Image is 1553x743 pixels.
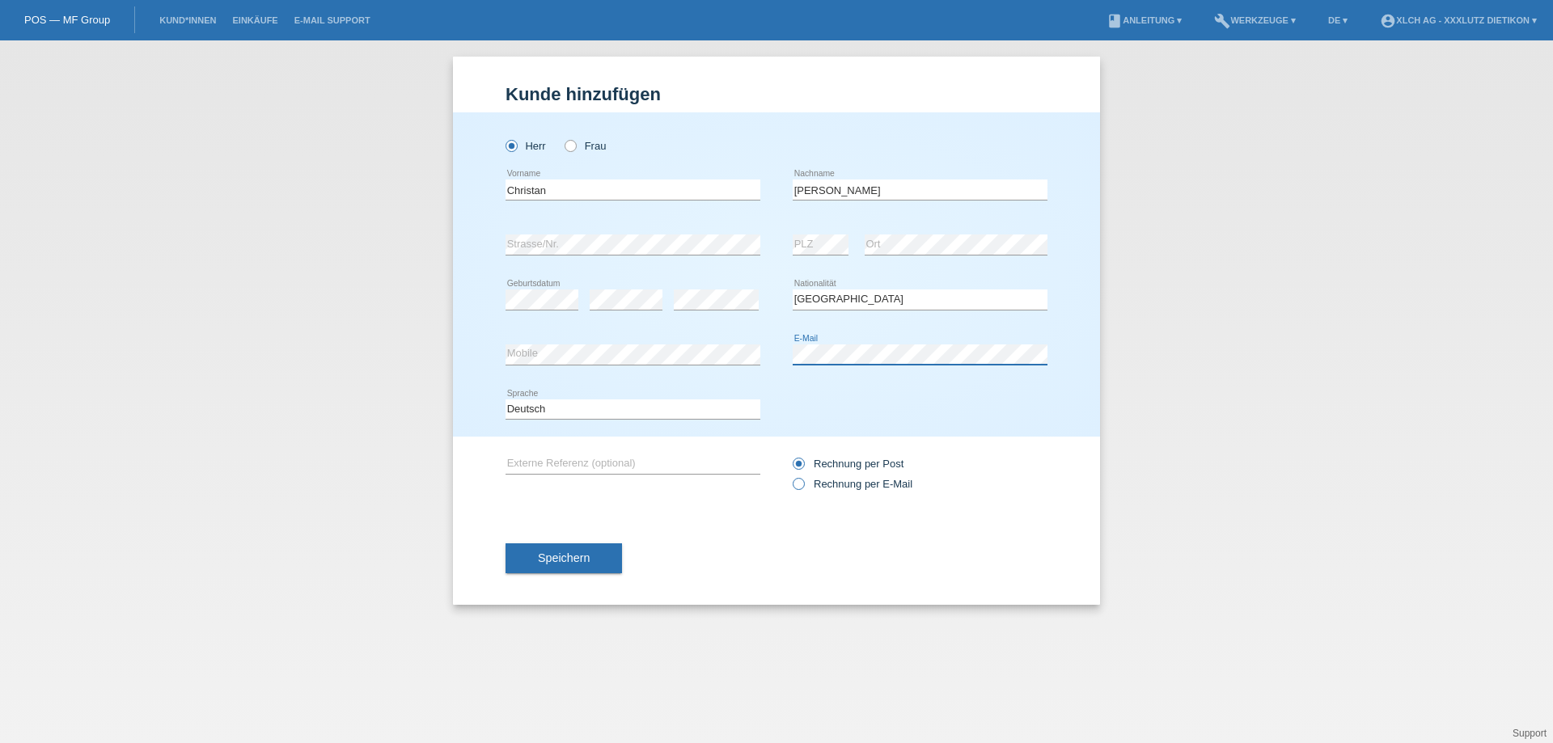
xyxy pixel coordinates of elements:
span: Speichern [538,551,590,564]
input: Rechnung per Post [793,458,803,478]
a: Support [1513,728,1547,739]
label: Herr [506,140,546,152]
a: account_circleXLCH AG - XXXLutz Dietikon ▾ [1372,15,1545,25]
input: Herr [506,140,516,150]
i: build [1214,13,1230,29]
label: Rechnung per Post [793,458,903,470]
input: Frau [565,140,575,150]
a: bookAnleitung ▾ [1098,15,1190,25]
a: DE ▾ [1320,15,1356,25]
i: book [1107,13,1123,29]
h1: Kunde hinzufügen [506,84,1047,104]
a: Kund*innen [151,15,224,25]
label: Frau [565,140,606,152]
input: Rechnung per E-Mail [793,478,803,498]
a: E-Mail Support [286,15,379,25]
a: buildWerkzeuge ▾ [1206,15,1304,25]
label: Rechnung per E-Mail [793,478,912,490]
i: account_circle [1380,13,1396,29]
a: POS — MF Group [24,14,110,26]
a: Einkäufe [224,15,286,25]
button: Speichern [506,543,622,574]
